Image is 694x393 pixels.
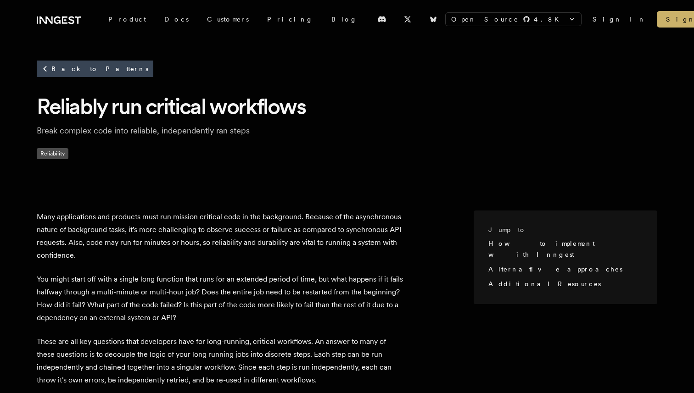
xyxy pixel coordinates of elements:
[593,15,646,24] a: Sign In
[488,266,622,273] a: Alternative approaches
[37,61,153,77] a: Back to Patterns
[258,11,322,28] a: Pricing
[488,225,635,234] h3: Jump to
[488,280,601,288] a: Additional Resources
[37,335,404,387] p: These are all key questions that developers have for long-running, critical workflows. An answer ...
[37,210,404,262] p: Many applications and products must run mission critical code in the background. Because of the a...
[451,15,519,24] span: Open Source
[397,12,418,27] a: X
[322,11,366,28] a: Blog
[37,148,68,159] span: Reliability
[37,273,404,324] p: You might start off with a single long function that runs for an extended period of time, but wha...
[37,92,657,121] h1: Reliably run critical workflows
[534,15,565,24] span: 4.8 K
[198,11,258,28] a: Customers
[37,124,330,137] p: Break complex code into reliable, independently ran steps
[423,12,443,27] a: Bluesky
[372,12,392,27] a: Discord
[488,240,594,258] a: How to implement with Inngest
[155,11,198,28] a: Docs
[99,11,155,28] div: Product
